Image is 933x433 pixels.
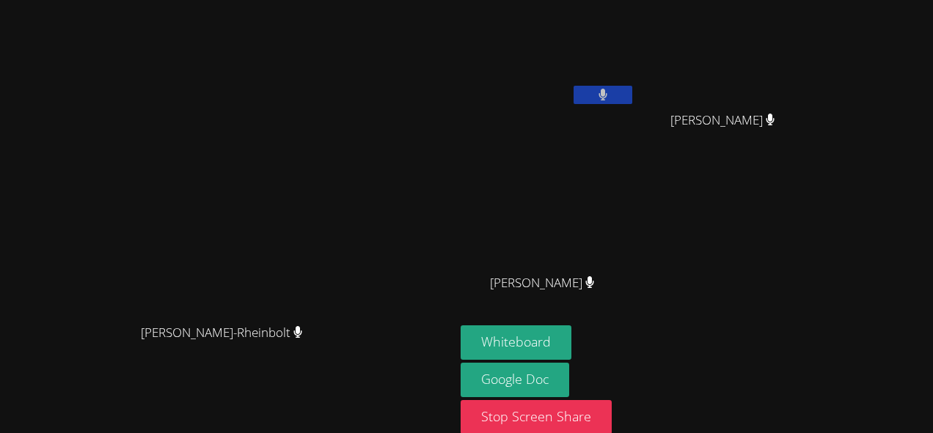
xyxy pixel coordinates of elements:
[461,363,569,397] a: Google Doc
[670,110,775,131] span: [PERSON_NAME]
[461,325,571,360] button: Whiteboard
[490,273,595,294] span: [PERSON_NAME]
[141,322,303,344] span: [PERSON_NAME]-Rheinbolt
